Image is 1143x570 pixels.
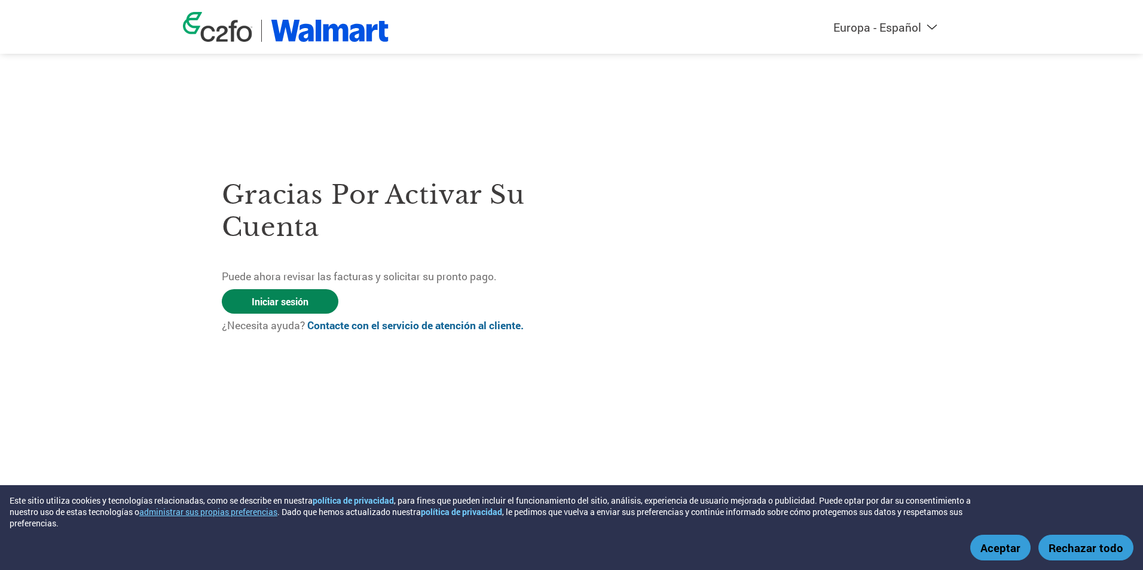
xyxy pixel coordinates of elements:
button: Rechazar todo [1038,535,1133,560]
a: política de privacidad [421,506,502,517]
a: política de privacidad [313,495,394,506]
img: c2fo logo [183,12,252,42]
h3: Gracias por activar su cuenta [222,179,571,243]
p: Puede ahora revisar las facturas y solicitar su pronto pago. [222,269,571,284]
img: Walmart [271,20,389,42]
p: ¿Necesita ayuda? [222,318,571,333]
div: Este sitio utiliza cookies y tecnologías relacionadas, como se describe en nuestra , para fines q... [10,495,978,529]
button: administrar sus propias preferencias [139,506,277,517]
a: Iniciar sesión [222,289,338,314]
button: Aceptar [970,535,1031,560]
a: Contacte con el servicio de atención al cliente. [307,318,524,332]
